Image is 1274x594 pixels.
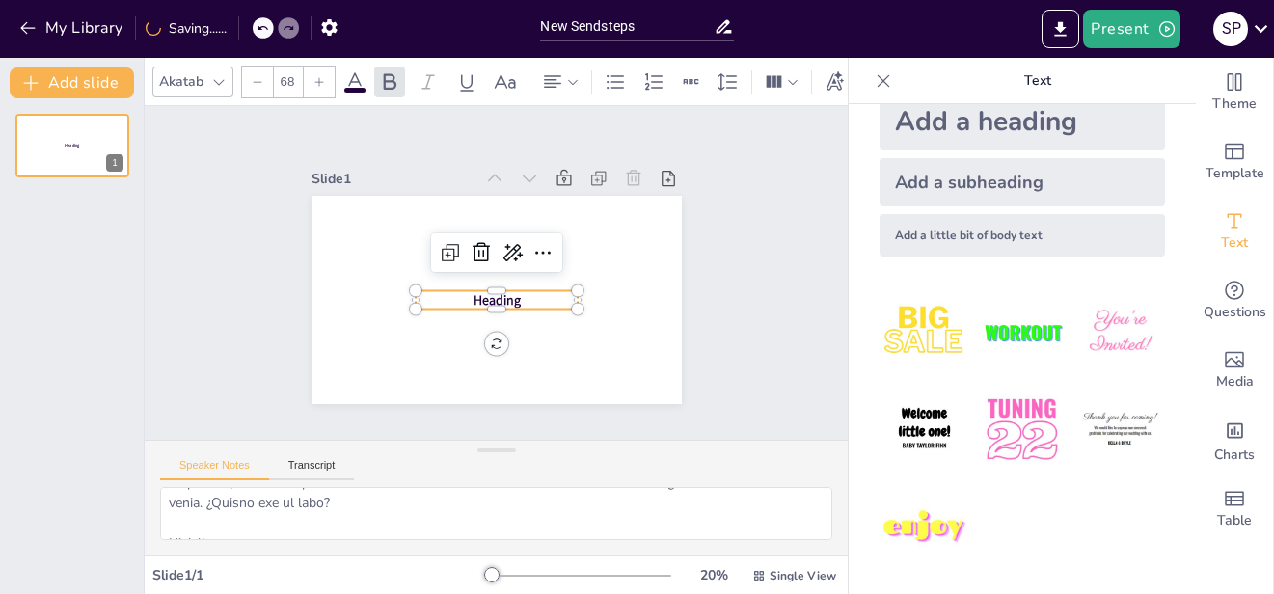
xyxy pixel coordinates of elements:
div: Add a little bit of body text [880,214,1165,256]
img: 5.jpeg [977,385,1067,474]
img: 1.jpeg [880,287,969,377]
span: Media [1216,371,1254,392]
div: Column Count [760,67,803,97]
button: My Library [14,13,131,43]
span: Text [1221,232,1248,254]
div: 1 [106,154,123,172]
img: 6.jpeg [1075,385,1165,474]
div: Add images, graphics, shapes or video [1196,336,1273,405]
div: Add ready made slides [1196,127,1273,197]
p: Text [899,58,1177,104]
span: Table [1217,510,1252,531]
div: S P [1213,12,1248,46]
div: Get real-time input from your audience [1196,266,1273,336]
div: 20 % [691,566,737,584]
div: Text effects [820,67,849,97]
span: Single View [770,568,836,583]
div: Akatab [155,68,207,94]
div: Add text boxes [1196,197,1273,266]
div: Change the overall theme [1196,58,1273,127]
button: Present [1083,10,1179,48]
textarea: lor ips dol sitamet ConsECT adip: Eli seddoei tem incididun utlabore etd magnaaliquae admini ven ... [160,487,832,540]
button: Export to PowerPoint [1042,10,1079,48]
div: Slide 1 / 1 [152,566,486,584]
span: Heading [65,143,79,148]
span: Template [1206,163,1264,184]
img: 2.jpeg [977,287,1067,377]
button: S P [1213,10,1248,48]
div: Slide 1 [312,170,474,188]
input: Insert title [540,13,713,40]
img: 3.jpeg [1075,287,1165,377]
span: Questions [1204,302,1266,323]
div: Add a table [1196,474,1273,544]
button: Speaker Notes [160,459,269,480]
span: Theme [1212,94,1257,115]
span: Charts [1214,445,1255,466]
span: Heading [473,291,520,310]
button: Add slide [10,67,134,98]
div: Add a heading [880,93,1165,150]
div: Add charts and graphs [1196,405,1273,474]
img: 4.jpeg [880,385,969,474]
div: Saving...... [146,19,227,38]
button: Transcript [269,459,355,480]
img: 7.jpeg [880,483,969,573]
div: Add a subheading [880,158,1165,206]
div: 1 [15,114,129,177]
